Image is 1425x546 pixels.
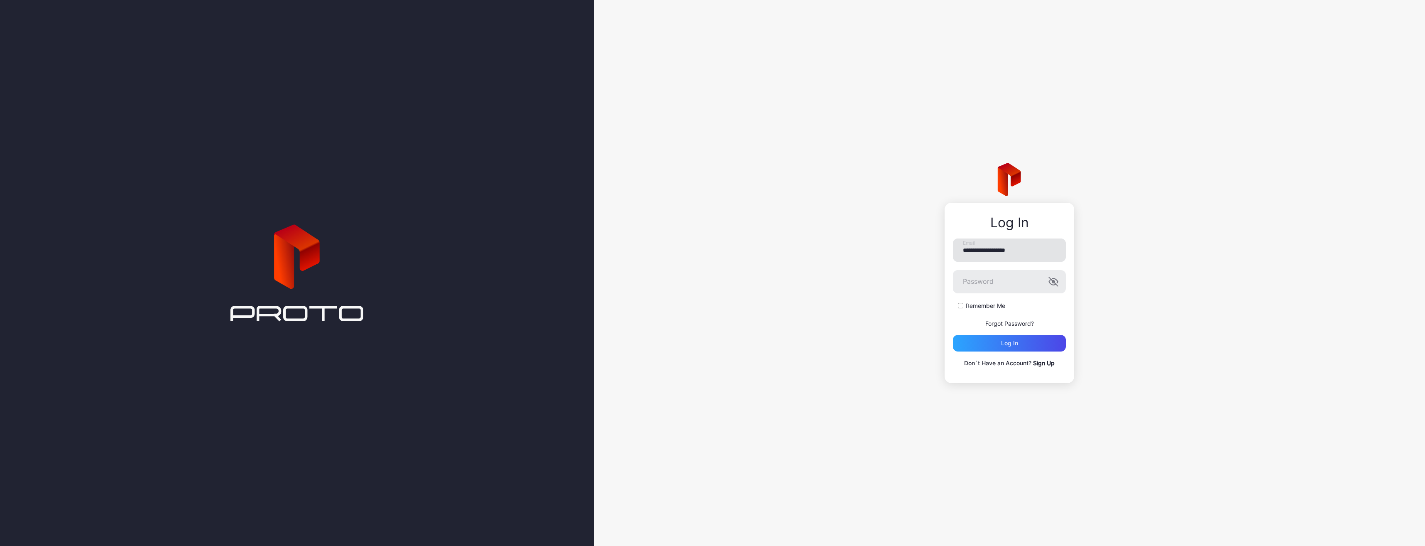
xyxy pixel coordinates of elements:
[1001,340,1018,347] div: Log in
[1048,277,1058,287] button: Password
[953,335,1066,352] button: Log in
[1033,359,1055,366] a: Sign Up
[966,302,1005,310] label: Remember Me
[953,215,1066,230] div: Log In
[953,239,1066,262] input: Email
[985,320,1034,327] a: Forgot Password?
[953,358,1066,368] p: Don`t Have an Account?
[953,270,1066,293] input: Password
